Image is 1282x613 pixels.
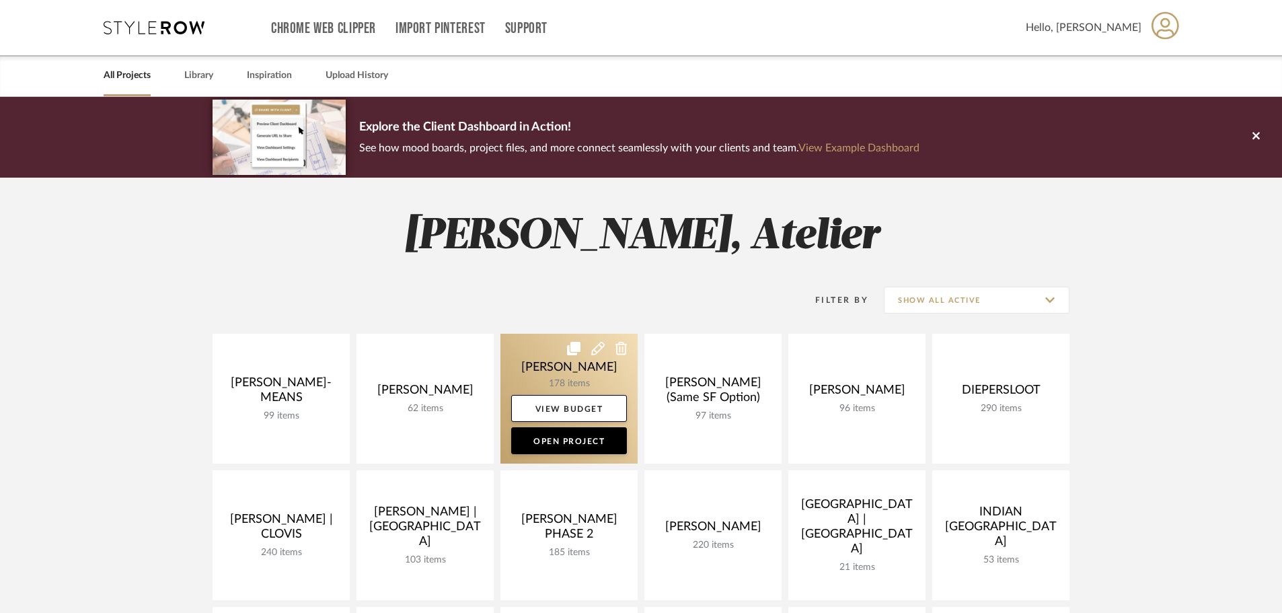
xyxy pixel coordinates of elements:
div: [PERSON_NAME] [367,383,483,403]
div: 220 items [655,540,771,551]
a: View Budget [511,395,627,422]
div: [PERSON_NAME] | CLOVIS [223,512,339,547]
div: [GEOGRAPHIC_DATA] | [GEOGRAPHIC_DATA] [799,497,915,562]
div: 96 items [799,403,915,414]
a: Chrome Web Clipper [271,23,376,34]
div: 62 items [367,403,483,414]
span: Hello, [PERSON_NAME] [1026,20,1141,36]
div: 53 items [943,554,1059,566]
a: Support [505,23,548,34]
div: 97 items [655,410,771,422]
a: Upload History [326,67,388,85]
a: Library [184,67,213,85]
div: 240 items [223,547,339,558]
div: 21 items [799,562,915,573]
a: Inspiration [247,67,292,85]
div: 103 items [367,554,483,566]
div: [PERSON_NAME] [799,383,915,403]
a: View Example Dashboard [798,143,919,153]
div: INDIAN [GEOGRAPHIC_DATA] [943,505,1059,554]
div: [PERSON_NAME] (Same SF Option) [655,375,771,410]
div: [PERSON_NAME] [655,519,771,540]
p: Explore the Client Dashboard in Action! [359,117,919,139]
div: DIEPERSLOOT [943,383,1059,403]
a: All Projects [104,67,151,85]
div: [PERSON_NAME]-MEANS [223,375,339,410]
div: Filter By [798,293,868,307]
div: 99 items [223,410,339,422]
div: 290 items [943,403,1059,414]
p: See how mood boards, project files, and more connect seamlessly with your clients and team. [359,139,919,157]
div: 185 items [511,547,627,558]
div: [PERSON_NAME] | [GEOGRAPHIC_DATA] [367,505,483,554]
h2: [PERSON_NAME], Atelier [157,211,1125,262]
a: Import Pinterest [395,23,486,34]
a: Open Project [511,427,627,454]
div: [PERSON_NAME] PHASE 2 [511,512,627,547]
img: d5d033c5-7b12-40c2-a960-1ecee1989c38.png [213,100,346,174]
